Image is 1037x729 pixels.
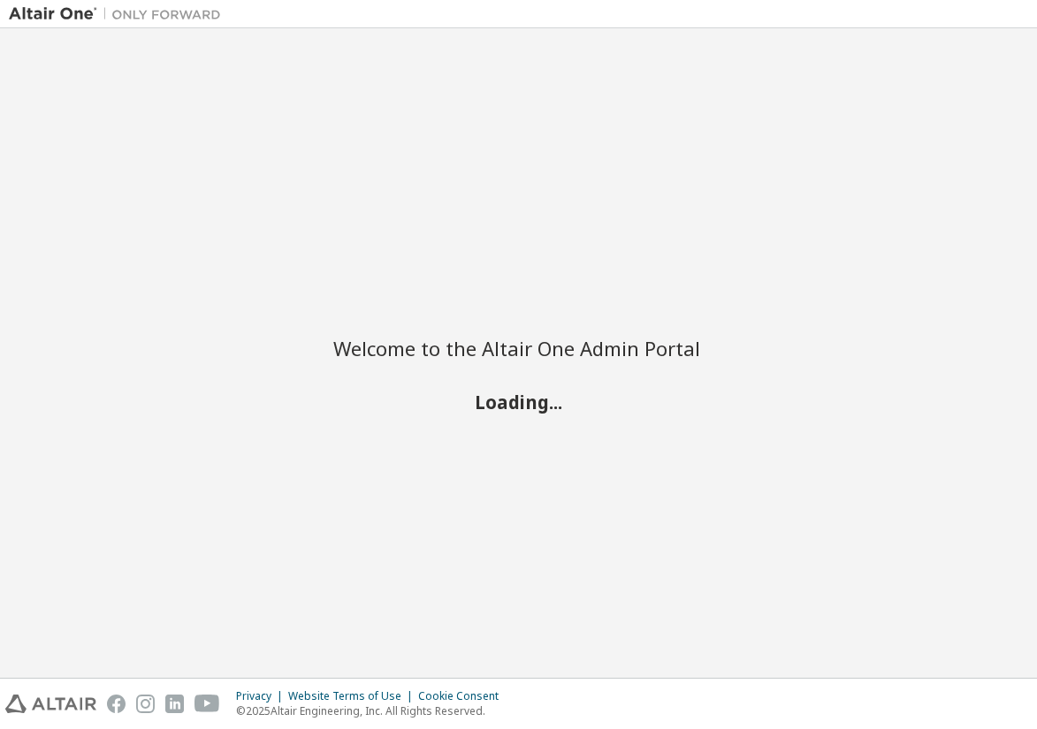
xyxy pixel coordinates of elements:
div: Website Terms of Use [288,689,418,703]
p: © 2025 Altair Engineering, Inc. All Rights Reserved. [236,703,509,718]
img: linkedin.svg [165,695,184,713]
img: instagram.svg [136,695,155,713]
img: facebook.svg [107,695,126,713]
div: Cookie Consent [418,689,509,703]
div: Privacy [236,689,288,703]
img: Altair One [9,5,230,23]
h2: Welcome to the Altair One Admin Portal [333,336,705,361]
h2: Loading... [333,390,705,413]
img: altair_logo.svg [5,695,96,713]
img: youtube.svg [194,695,220,713]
